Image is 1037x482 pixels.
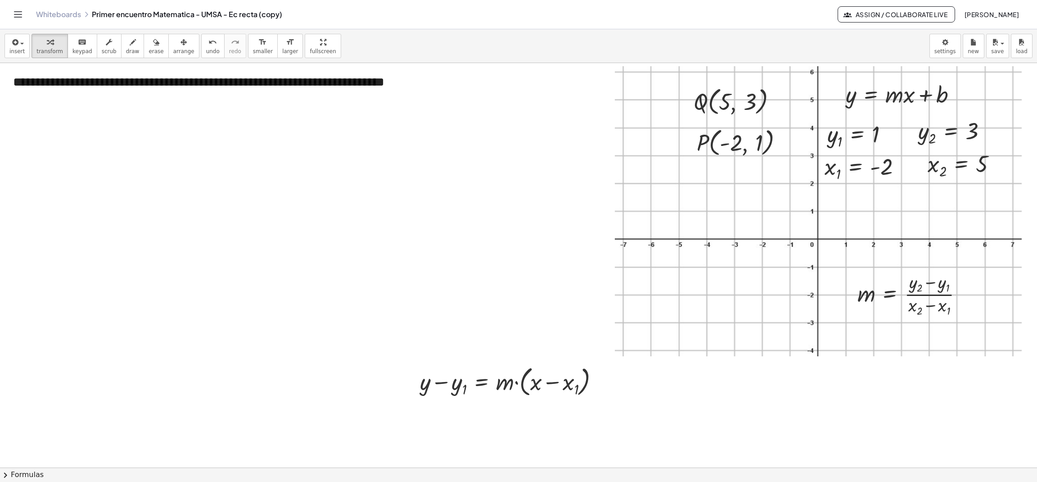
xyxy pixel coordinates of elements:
span: insert [9,48,25,55]
span: load [1016,48,1028,55]
span: scrub [102,48,117,55]
button: format_sizesmaller [248,34,278,58]
button: Toggle navigation [11,7,25,22]
button: insert [5,34,30,58]
span: larger [282,48,298,55]
button: erase [144,34,168,58]
span: [PERSON_NAME] [964,10,1019,18]
i: format_size [286,37,294,48]
span: arrange [173,48,194,55]
button: redoredo [224,34,246,58]
button: undoundo [201,34,225,58]
button: settings [929,34,961,58]
button: scrub [97,34,122,58]
span: smaller [253,48,273,55]
button: transform [32,34,68,58]
button: format_sizelarger [277,34,303,58]
button: [PERSON_NAME] [957,6,1026,23]
span: keypad [72,48,92,55]
button: arrange [168,34,199,58]
i: redo [231,37,239,48]
span: transform [36,48,63,55]
span: Assign / Collaborate Live [845,10,947,18]
button: new [963,34,984,58]
span: undo [206,48,220,55]
span: draw [126,48,140,55]
i: undo [208,37,217,48]
button: save [986,34,1009,58]
span: save [991,48,1004,55]
span: erase [149,48,163,55]
span: fullscreen [310,48,336,55]
button: draw [121,34,144,58]
button: load [1011,34,1032,58]
a: Whiteboards [36,10,81,19]
span: new [968,48,979,55]
i: keyboard [78,37,86,48]
span: settings [934,48,956,55]
i: format_size [258,37,267,48]
span: redo [229,48,241,55]
button: Assign / Collaborate Live [838,6,955,23]
button: fullscreen [305,34,341,58]
button: keyboardkeypad [68,34,97,58]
